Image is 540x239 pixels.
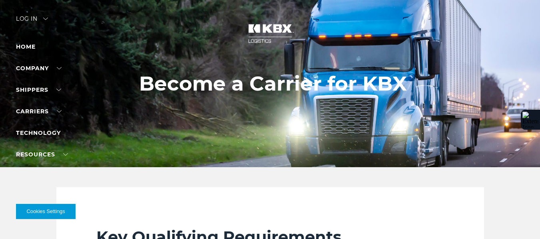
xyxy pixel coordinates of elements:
a: SHIPPERS [16,86,61,93]
div: Log in [16,16,48,28]
a: Technology [16,129,61,136]
a: Home [16,43,36,50]
a: RESOURCES [16,151,68,158]
img: arrow [43,18,48,20]
a: Company [16,65,62,72]
img: Extension Icon [522,112,538,128]
a: Carriers [16,108,62,115]
button: Cookies Settings [16,204,76,219]
h1: Become a Carrier for KBX [139,72,407,95]
img: kbx logo [240,16,300,51]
